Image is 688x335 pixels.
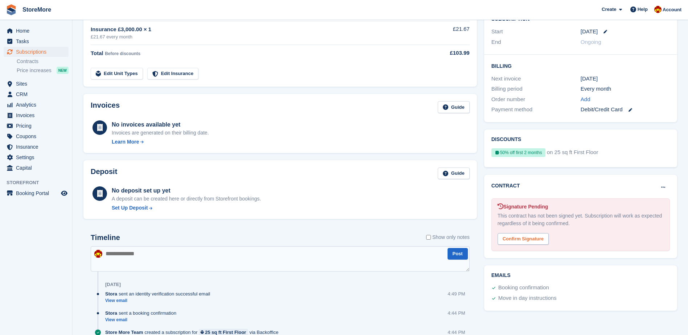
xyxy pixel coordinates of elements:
div: Confirm Signature [498,233,549,245]
a: Edit Unit Types [91,68,143,80]
div: 50% off first 2 months [491,148,545,157]
a: menu [4,152,69,162]
a: Learn More [112,138,209,146]
div: Order number [491,95,581,104]
button: Post [448,248,468,260]
div: Booking confirmation [498,284,549,292]
span: CRM [16,89,59,99]
div: £103.99 [411,49,469,57]
a: menu [4,121,69,131]
a: menu [4,110,69,120]
td: £21.67 [411,21,469,45]
a: Guide [438,167,470,179]
span: Tasks [16,36,59,46]
div: Invoices are generated on their billing date. [112,129,209,137]
img: Store More Team [654,6,662,13]
span: Coupons [16,131,59,141]
h2: Emails [491,273,670,278]
a: menu [4,142,69,152]
a: Price increases NEW [17,66,69,74]
span: Capital [16,163,59,173]
span: Create [602,6,616,13]
h2: Invoices [91,101,120,113]
div: Payment method [491,106,581,114]
span: Subscriptions [16,47,59,57]
span: Insurance [16,142,59,152]
span: Ongoing [581,39,601,45]
img: stora-icon-8386f47178a22dfd0bd8f6a31ec36ba5ce8667c1dd55bd0f319d3a0aa187defe.svg [6,4,17,15]
h2: Discounts [491,137,670,142]
div: Next invoice [491,75,581,83]
div: End [491,38,581,46]
h2: Deposit [91,167,117,179]
span: on 25 sq ft First Floor [547,148,598,160]
a: menu [4,89,69,99]
span: Help [638,6,648,13]
a: StoreMore [20,4,54,16]
a: menu [4,47,69,57]
div: Insurance £3,000.00 × 1 [91,25,411,34]
div: 4:44 PM [448,310,465,317]
p: A deposit can be created here or directly from Storefront bookings. [112,195,261,203]
span: Invoices [16,110,59,120]
a: menu [4,26,69,36]
img: Store More Team [94,250,102,258]
div: Signature Pending [498,203,664,211]
span: Booking Portal [16,188,59,198]
a: Contracts [17,58,69,65]
h2: Timeline [91,233,120,242]
a: menu [4,100,69,110]
span: Storefront [7,179,72,186]
a: menu [4,188,69,198]
div: Learn More [112,138,139,146]
a: View email [105,317,180,323]
span: Account [663,6,681,13]
div: Debit/Credit Card [581,106,670,114]
span: Pricing [16,121,59,131]
a: Edit Insurance [147,68,199,80]
div: £21.67 every month [91,33,411,41]
input: Show only notes [426,233,431,241]
h2: Billing [491,62,670,69]
div: 4:49 PM [448,290,465,297]
div: sent an identity verification successful email [105,290,214,297]
div: No deposit set up yet [112,186,261,195]
a: View email [105,298,214,304]
div: Set Up Deposit [112,204,148,212]
time: 2025-09-28 00:00:00 UTC [581,28,598,36]
a: Set Up Deposit [112,204,261,212]
span: Analytics [16,100,59,110]
span: Price increases [17,67,52,74]
span: Stora [105,310,117,317]
h2: Contract [491,182,520,190]
div: [DATE] [105,282,121,288]
a: Preview store [60,189,69,198]
div: Move in day instructions [498,294,557,303]
a: menu [4,131,69,141]
div: Billing period [491,85,581,93]
span: Settings [16,152,59,162]
div: NEW [57,67,69,74]
div: No invoices available yet [112,120,209,129]
div: sent a booking confirmation [105,310,180,317]
a: menu [4,163,69,173]
span: Home [16,26,59,36]
div: Every month [581,85,670,93]
a: menu [4,36,69,46]
span: Stora [105,290,117,297]
span: Total [91,50,103,56]
a: menu [4,79,69,89]
label: Show only notes [426,233,470,241]
div: This contract has not been signed yet. Subscription will work as expected regardless of it being ... [498,212,664,227]
a: Confirm Signature [498,231,549,237]
span: Sites [16,79,59,89]
div: Start [491,28,581,36]
a: Add [581,95,590,104]
a: Guide [438,101,470,113]
span: Before discounts [105,51,140,56]
div: [DATE] [581,75,670,83]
